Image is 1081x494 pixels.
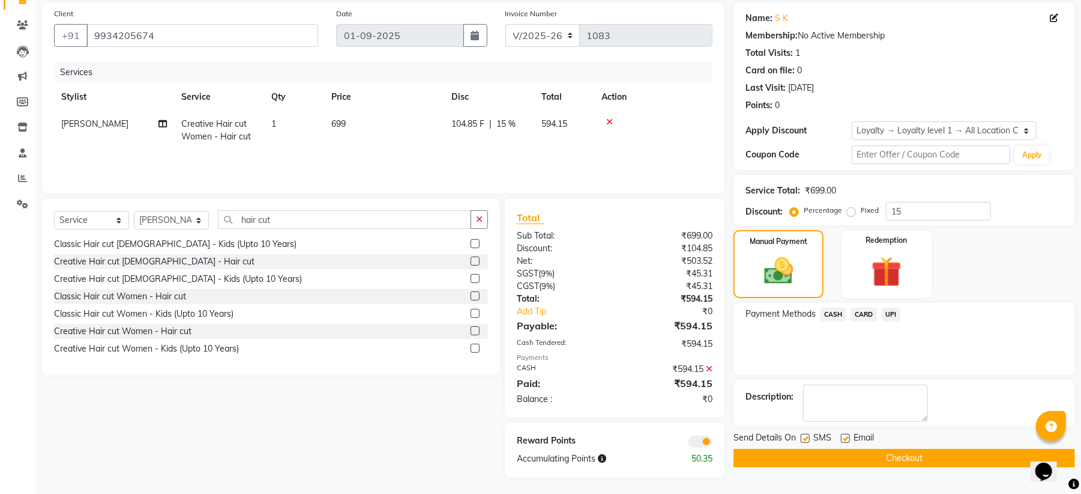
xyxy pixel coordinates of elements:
[594,84,712,111] th: Action
[54,255,254,268] div: Creative Hair cut [DEMOGRAPHIC_DATA] - Hair cut
[861,205,879,216] label: Fixed
[854,431,874,447] span: Email
[615,338,721,350] div: ₹594.15
[745,12,772,25] div: Name:
[86,24,318,47] input: Search by Name/Mobile/Email/Code
[797,64,802,77] div: 0
[264,84,324,111] th: Qty
[508,280,615,293] div: ( )
[508,293,615,305] div: Total:
[508,376,615,391] div: Paid:
[508,242,615,255] div: Discount:
[517,268,538,279] span: SGST
[508,230,615,242] div: Sub Total:
[508,363,615,376] div: CASH
[615,280,721,293] div: ₹45.31
[866,235,907,246] label: Redemption
[54,238,297,251] div: Classic Hair cut [DEMOGRAPHIC_DATA] - Kids (Upto 10 Years)
[181,118,251,142] span: Creative Hair cut Women - Hair cut
[336,8,352,19] label: Date
[508,435,615,448] div: Reward Points
[733,431,796,447] span: Send Details On
[615,319,721,333] div: ₹594.15
[733,449,1075,468] button: Checkout
[54,84,174,111] th: Stylist
[804,205,842,216] label: Percentage
[755,254,802,288] img: _cash.svg
[745,29,798,42] div: Membership:
[54,24,88,47] button: +91
[615,255,721,267] div: ₹503.52
[745,29,1063,42] div: No Active Membership
[489,118,492,130] span: |
[750,236,807,247] label: Manual Payment
[805,184,836,197] div: ₹699.00
[508,319,615,333] div: Payable:
[517,281,539,291] span: CGST
[615,393,721,406] div: ₹0
[1031,446,1069,482] iframe: chat widget
[54,273,302,285] div: Creative Hair cut [DEMOGRAPHIC_DATA] - Kids (Upto 10 Years)
[271,118,276,129] span: 1
[745,124,851,137] div: Apply Discount
[324,84,444,111] th: Price
[615,230,721,242] div: ₹699.00
[534,84,594,111] th: Total
[852,145,1010,164] input: Enter Offer / Coupon Code
[745,148,851,161] div: Coupon Code
[508,453,668,465] div: Accumulating Points
[451,118,484,130] span: 104.85 F
[541,118,567,129] span: 594.15
[55,61,721,84] div: Services
[61,118,128,129] span: [PERSON_NAME]
[541,269,552,278] span: 9%
[508,393,615,406] div: Balance :
[517,353,712,363] div: Payments
[615,242,721,255] div: ₹104.85
[517,212,544,224] span: Total
[54,308,233,320] div: Classic Hair cut Women - Kids (Upto 10 Years)
[795,47,800,59] div: 1
[788,82,814,94] div: [DATE]
[821,308,846,322] span: CASH
[745,64,795,77] div: Card on file:
[508,338,615,350] div: Cash Tendered:
[615,376,721,391] div: ₹594.15
[54,325,191,338] div: Creative Hair cut Women - Hair cut
[505,8,558,19] label: Invoice Number
[54,8,73,19] label: Client
[218,210,471,229] input: Search or Scan
[615,293,721,305] div: ₹594.15
[496,118,516,130] span: 15 %
[745,308,816,320] span: Payment Methods
[508,267,615,280] div: ( )
[541,281,553,291] span: 9%
[745,82,786,94] div: Last Visit:
[745,391,793,403] div: Description:
[508,305,633,318] a: Add Tip
[174,84,264,111] th: Service
[54,290,186,303] div: Classic Hair cut Women - Hair cut
[745,184,800,197] div: Service Total:
[444,84,534,111] th: Disc
[331,118,346,129] span: 699
[745,206,783,218] div: Discount:
[668,453,721,465] div: 50.35
[851,308,877,322] span: CARD
[862,253,911,291] img: _gift.svg
[775,99,780,112] div: 0
[882,308,900,322] span: UPI
[813,431,831,447] span: SMS
[745,47,793,59] div: Total Visits:
[745,99,772,112] div: Points:
[1015,146,1049,164] button: Apply
[615,363,721,376] div: ₹594.15
[615,267,721,280] div: ₹45.31
[54,343,239,355] div: Creative Hair cut Women - Kids (Upto 10 Years)
[775,12,788,25] a: S K
[633,305,721,318] div: ₹0
[508,255,615,267] div: Net:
